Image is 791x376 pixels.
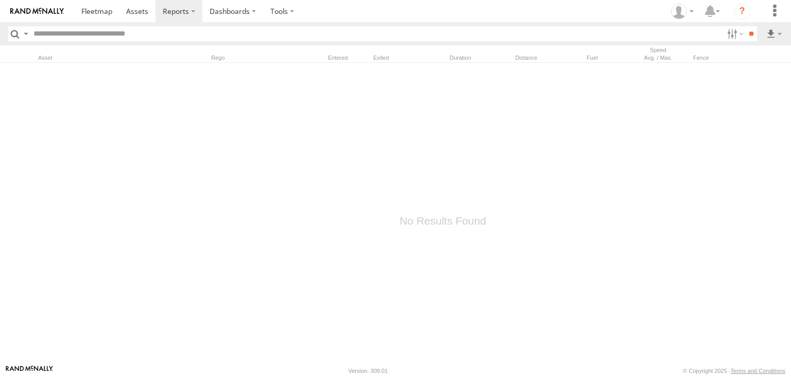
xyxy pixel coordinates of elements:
a: Terms and Conditions [731,368,785,374]
div: © Copyright 2025 - [683,368,785,374]
div: Asset [38,54,182,61]
a: Visit our Website [6,366,53,376]
i: ? [734,3,750,20]
label: Search Query [22,26,30,41]
div: Entered [318,54,357,61]
div: Distance [495,54,557,61]
div: Exited [362,54,401,61]
div: Version: 309.01 [349,368,388,374]
label: Search Filter Options [723,26,745,41]
div: Duration [429,54,491,61]
img: rand-logo.svg [10,8,64,15]
div: Rego [211,54,314,61]
label: Export results as... [765,26,783,41]
div: Fuel [561,54,623,61]
div: Zulema McIntosch [667,4,697,19]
